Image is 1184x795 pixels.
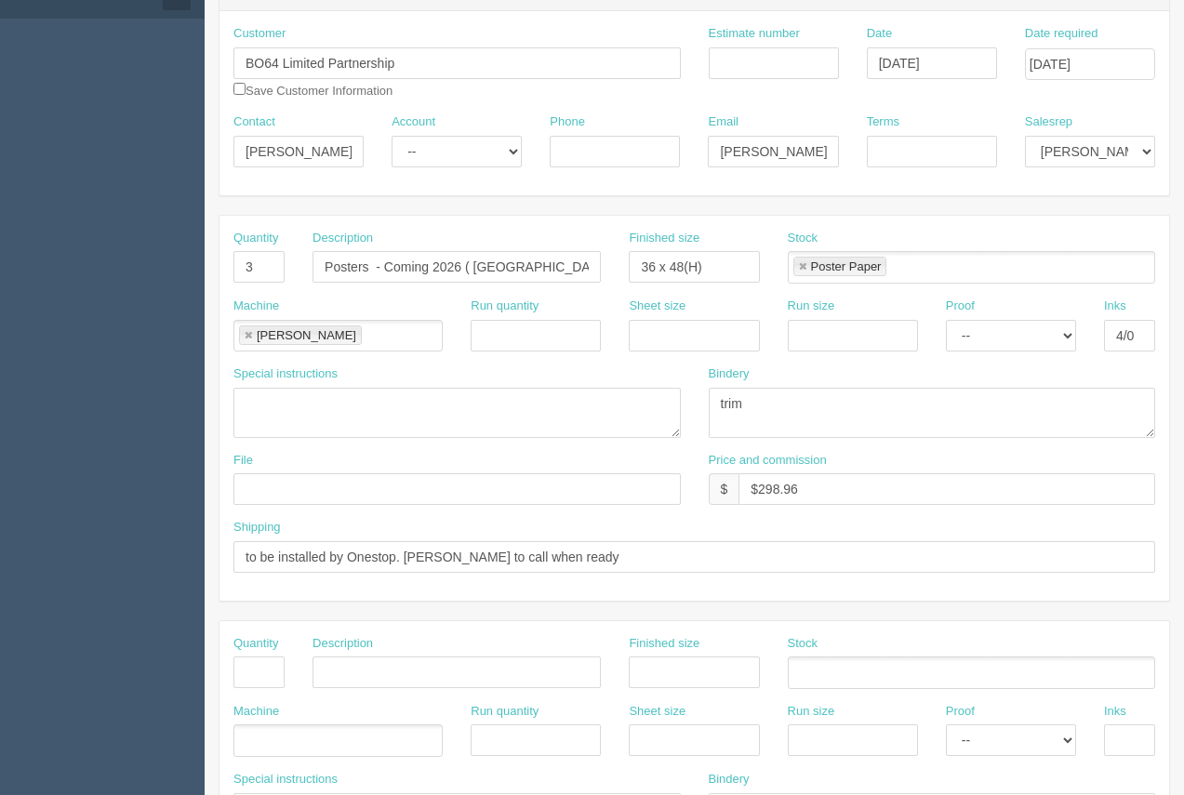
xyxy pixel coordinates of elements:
label: Machine [233,703,279,721]
label: Special instructions [233,365,338,383]
label: Inks [1104,703,1126,721]
label: File [233,452,253,470]
label: Finished size [629,230,699,247]
label: Sheet size [629,298,685,315]
label: Price and commission [709,452,827,470]
div: Poster Paper [811,260,882,272]
label: Run quantity [471,298,539,315]
label: Special instructions [233,771,338,788]
div: [PERSON_NAME] [257,329,356,341]
label: Description [313,635,373,653]
label: Estimate number [709,25,800,43]
label: Contact [233,113,275,131]
div: Save Customer Information [233,25,681,99]
label: Quantity [233,635,278,653]
label: Proof [946,298,975,315]
label: Proof [946,703,975,721]
label: Run quantity [471,703,539,721]
label: Bindery [709,771,750,788]
label: Account [392,113,435,131]
label: Stock [788,230,818,247]
label: Finished size [629,635,699,653]
label: Phone [550,113,585,131]
label: Shipping [233,519,281,537]
label: Stock [788,635,818,653]
label: Machine [233,298,279,315]
label: Date required [1025,25,1098,43]
label: Terms [867,113,899,131]
label: Date [867,25,892,43]
label: Salesrep [1025,113,1072,131]
input: Enter customer name [233,47,681,79]
label: Quantity [233,230,278,247]
label: Sheet size [629,703,685,721]
label: Inks [1104,298,1126,315]
div: $ [709,473,739,505]
label: Run size [788,298,835,315]
label: Run size [788,703,835,721]
label: Bindery [709,365,750,383]
label: Customer [233,25,286,43]
label: Email [708,113,738,131]
label: Description [313,230,373,247]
